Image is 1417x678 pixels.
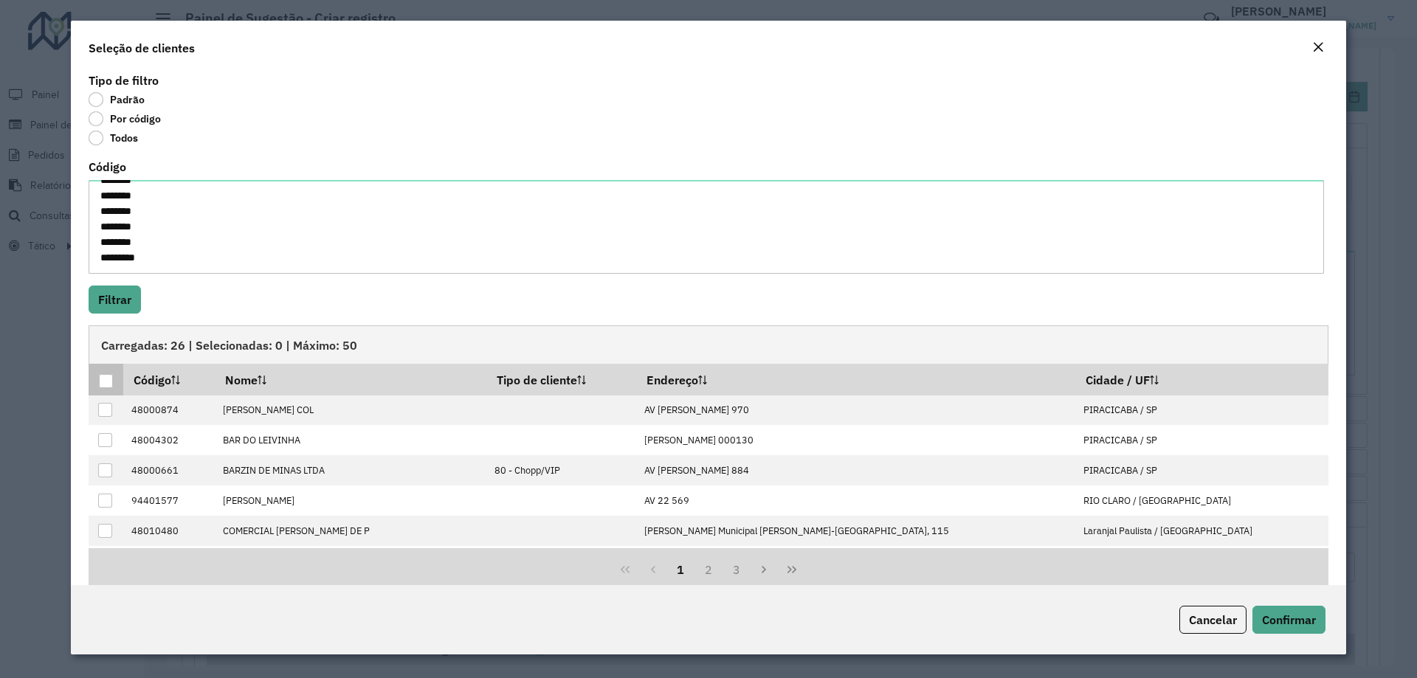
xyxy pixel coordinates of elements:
[89,286,141,314] button: Filtrar
[487,455,637,485] td: 80 - Chopp/VIP
[215,455,486,485] td: BARZIN DE MINAS LTDA
[123,425,215,455] td: 48004302
[215,546,486,576] td: CONTAINER BEER
[637,455,1075,485] td: AV [PERSON_NAME] 884
[1075,455,1328,485] td: PIRACICABA / SP
[1252,606,1325,634] button: Confirmar
[637,485,1075,516] td: AV 22 569
[1075,516,1328,546] td: Laranjal Paulista / [GEOGRAPHIC_DATA]
[694,556,723,584] button: 2
[215,516,486,546] td: COMERCIAL [PERSON_NAME] DE P
[1189,612,1237,627] span: Cancelar
[215,425,486,455] td: BAR DO LEIVINHA
[89,158,126,176] label: Código
[89,92,145,107] label: Padrão
[89,39,195,57] h4: Seleção de clientes
[637,395,1075,426] td: AV [PERSON_NAME] 970
[123,485,215,516] td: 94401577
[123,395,215,426] td: 48000874
[723,556,751,584] button: 3
[89,111,161,126] label: Por código
[1262,612,1316,627] span: Confirmar
[215,485,486,516] td: [PERSON_NAME]
[89,325,1328,364] div: Carregadas: 26 | Selecionadas: 0 | Máximo: 50
[1308,38,1328,58] button: Close
[1075,425,1328,455] td: PIRACICABA / SP
[215,395,486,426] td: [PERSON_NAME] COL
[215,364,486,395] th: Nome
[1075,395,1328,426] td: PIRACICABA / SP
[751,556,779,584] button: Next Page
[1179,606,1247,634] button: Cancelar
[487,364,637,395] th: Tipo de cliente
[666,556,694,584] button: 1
[1312,41,1324,53] em: Fechar
[123,455,215,485] td: 48000661
[89,131,138,145] label: Todos
[637,364,1075,395] th: Endereço
[1075,485,1328,516] td: RIO CLARO / [GEOGRAPHIC_DATA]
[123,364,215,395] th: Código
[89,72,159,89] label: Tipo de filtro
[1075,364,1328,395] th: Cidade / UF
[637,425,1075,455] td: [PERSON_NAME] 000130
[123,516,215,546] td: 48010480
[637,546,1075,576] td: CONCHAS 1033
[778,556,806,584] button: Last Page
[637,516,1075,546] td: [PERSON_NAME] Municipal [PERSON_NAME]-[GEOGRAPHIC_DATA], 115
[1075,546,1328,576] td: PIRACICABA / SP
[123,546,215,576] td: 48004717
